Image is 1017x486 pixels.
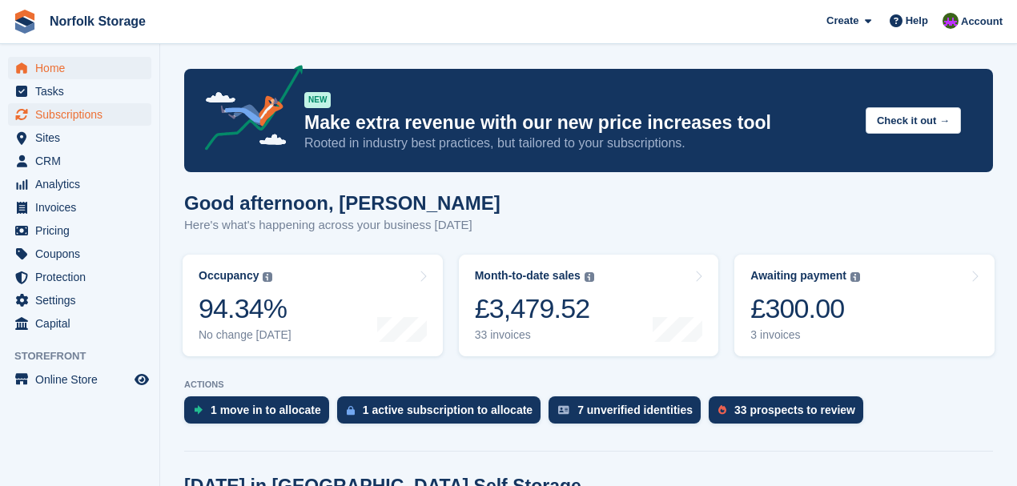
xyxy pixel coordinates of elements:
[8,289,151,311] a: menu
[8,196,151,219] a: menu
[35,196,131,219] span: Invoices
[304,135,853,152] p: Rooted in industry best practices, but tailored to your subscriptions.
[8,368,151,391] a: menu
[8,127,151,149] a: menu
[549,396,709,432] a: 7 unverified identities
[577,404,693,416] div: 7 unverified identities
[199,328,291,342] div: No change [DATE]
[8,57,151,79] a: menu
[709,396,871,432] a: 33 prospects to review
[14,348,159,364] span: Storefront
[734,255,995,356] a: Awaiting payment £300.00 3 invoices
[826,13,858,29] span: Create
[558,405,569,415] img: verify_identity-adf6edd0f0f0b5bbfe63781bf79b02c33cf7c696d77639b501bdc392416b5a36.svg
[906,13,928,29] span: Help
[363,404,533,416] div: 1 active subscription to allocate
[184,380,993,390] p: ACTIONS
[961,14,1003,30] span: Account
[199,292,291,325] div: 94.34%
[866,107,961,134] button: Check it out →
[8,80,151,102] a: menu
[475,269,581,283] div: Month-to-date sales
[943,13,959,29] img: Tom Pearson
[304,111,853,135] p: Make extra revenue with our new price increases tool
[132,370,151,389] a: Preview store
[183,255,443,356] a: Occupancy 94.34% No change [DATE]
[8,243,151,265] a: menu
[337,396,549,432] a: 1 active subscription to allocate
[35,127,131,149] span: Sites
[211,404,321,416] div: 1 move in to allocate
[750,269,846,283] div: Awaiting payment
[35,368,131,391] span: Online Store
[8,150,151,172] a: menu
[347,405,355,416] img: active_subscription_to_allocate_icon-d502201f5373d7db506a760aba3b589e785aa758c864c3986d89f69b8ff3...
[475,292,594,325] div: £3,479.52
[184,396,337,432] a: 1 move in to allocate
[35,243,131,265] span: Coupons
[585,272,594,282] img: icon-info-grey-7440780725fd019a000dd9b08b2336e03edf1995a4989e88bcd33f0948082b44.svg
[750,292,860,325] div: £300.00
[35,173,131,195] span: Analytics
[35,289,131,311] span: Settings
[35,312,131,335] span: Capital
[184,192,500,214] h1: Good afternoon, [PERSON_NAME]
[8,219,151,242] a: menu
[43,8,152,34] a: Norfolk Storage
[459,255,719,356] a: Month-to-date sales £3,479.52 33 invoices
[35,266,131,288] span: Protection
[184,216,500,235] p: Here's what's happening across your business [DATE]
[263,272,272,282] img: icon-info-grey-7440780725fd019a000dd9b08b2336e03edf1995a4989e88bcd33f0948082b44.svg
[475,328,594,342] div: 33 invoices
[718,405,726,415] img: prospect-51fa495bee0391a8d652442698ab0144808aea92771e9ea1ae160a38d050c398.svg
[13,10,37,34] img: stora-icon-8386f47178a22dfd0bd8f6a31ec36ba5ce8667c1dd55bd0f319d3a0aa187defe.svg
[8,103,151,126] a: menu
[850,272,860,282] img: icon-info-grey-7440780725fd019a000dd9b08b2336e03edf1995a4989e88bcd33f0948082b44.svg
[734,404,855,416] div: 33 prospects to review
[304,92,331,108] div: NEW
[194,405,203,415] img: move_ins_to_allocate_icon-fdf77a2bb77ea45bf5b3d319d69a93e2d87916cf1d5bf7949dd705db3b84f3ca.svg
[35,219,131,242] span: Pricing
[8,312,151,335] a: menu
[35,57,131,79] span: Home
[199,269,259,283] div: Occupancy
[750,328,860,342] div: 3 invoices
[35,150,131,172] span: CRM
[8,173,151,195] a: menu
[35,103,131,126] span: Subscriptions
[191,65,303,156] img: price-adjustments-announcement-icon-8257ccfd72463d97f412b2fc003d46551f7dbcb40ab6d574587a9cd5c0d94...
[35,80,131,102] span: Tasks
[8,266,151,288] a: menu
